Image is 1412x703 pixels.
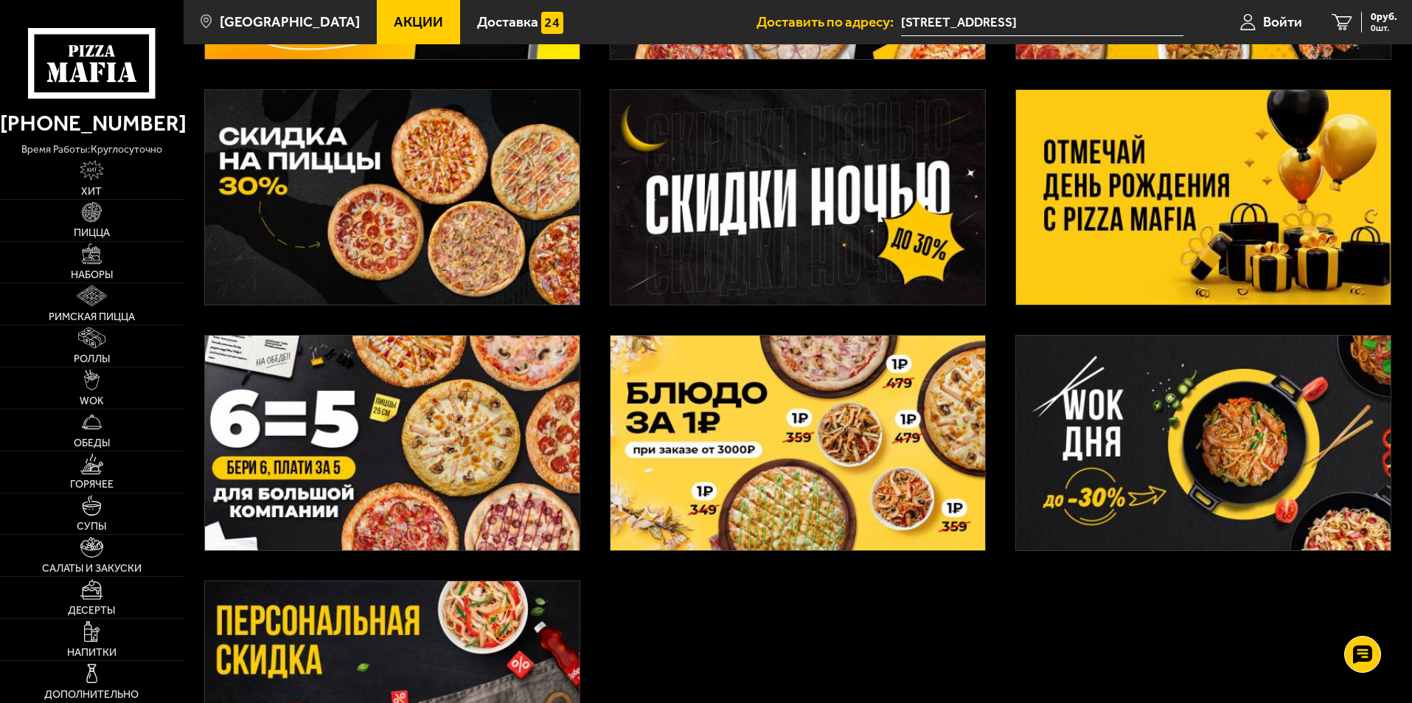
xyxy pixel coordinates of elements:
[42,564,142,574] span: Салаты и закуски
[1371,24,1397,32] span: 0 шт.
[74,228,110,238] span: Пицца
[1263,15,1302,29] span: Войти
[67,648,116,658] span: Напитки
[757,15,901,29] span: Доставить по адресу:
[80,396,104,406] span: WOK
[74,438,110,449] span: Обеды
[901,9,1183,36] input: Ваш адрес доставки
[49,312,135,322] span: Римская пицца
[71,270,113,280] span: Наборы
[541,12,563,34] img: 15daf4d41897b9f0e9f617042186c801.svg
[77,522,106,532] span: Супы
[70,479,114,490] span: Горячее
[1371,12,1397,22] span: 0 руб.
[44,690,139,700] span: Дополнительно
[81,187,102,197] span: Хит
[477,15,538,29] span: Доставка
[901,9,1183,36] span: Рижский проспект, 24-26
[220,15,360,29] span: [GEOGRAPHIC_DATA]
[74,354,110,364] span: Роллы
[394,15,443,29] span: Акции
[68,606,115,616] span: Десерты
